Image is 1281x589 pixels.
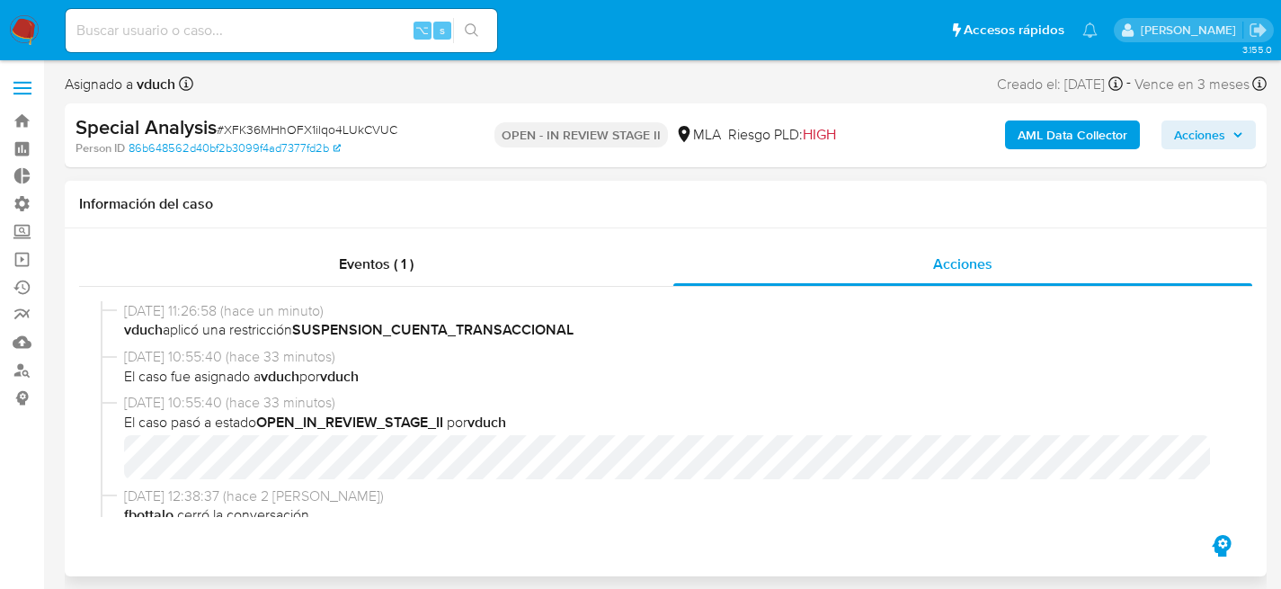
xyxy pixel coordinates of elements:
span: [DATE] 10:55:40 (hace 33 minutos) [124,347,1223,367]
a: 86b648562d40bf2b3099f4ad7377fd2b [129,140,341,156]
span: Acciones [1174,120,1225,149]
b: vduch [261,366,299,387]
span: El caso pasó a estado por [124,413,1223,433]
span: s [440,22,445,39]
b: fbottalo [124,504,177,525]
span: Riesgo PLD: [728,125,836,145]
span: HIGH [803,124,836,145]
button: search-icon [453,18,490,43]
b: AML Data Collector [1018,120,1127,149]
span: Vence en 3 meses [1134,75,1250,94]
button: Acciones [1161,120,1256,149]
b: vduch [124,319,163,340]
b: Special Analysis [76,112,217,141]
span: [DATE] 11:26:58 (hace un minuto) [124,301,1223,321]
p: facundo.marin@mercadolibre.com [1141,22,1242,39]
span: aplicó una restricción [124,320,1223,340]
span: [DATE] 12:38:37 (hace 2 [PERSON_NAME]) [124,486,1223,506]
b: vduch [320,366,359,387]
a: Notificaciones [1082,22,1098,38]
span: [DATE] 10:55:40 (hace 33 minutos) [124,393,1223,413]
b: OPEN_IN_REVIEW_STAGE_II [256,412,443,433]
span: cerró la conversación [124,505,1223,525]
b: vduch [133,74,175,94]
div: Creado el: [DATE] [997,72,1123,96]
a: Salir [1249,21,1268,40]
b: vduch [467,412,506,433]
div: MLA [675,125,721,145]
p: OPEN - IN REVIEW STAGE II [494,122,668,147]
h1: Información del caso [79,195,1252,213]
span: El caso fue asignado a por [124,367,1223,387]
span: Acciones [933,254,992,274]
span: Accesos rápidos [964,21,1064,40]
span: - [1126,72,1131,96]
input: Buscar usuario o caso... [66,19,497,42]
span: # XFK36MHhOFX1ilqo4LUkCVUC [217,120,397,138]
button: AML Data Collector [1005,120,1140,149]
span: ⌥ [415,22,429,39]
b: SUSPENSION_CUENTA_TRANSACCIONAL [292,319,574,340]
span: Asignado a [65,75,175,94]
b: Person ID [76,140,125,156]
span: Eventos ( 1 ) [339,254,414,274]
